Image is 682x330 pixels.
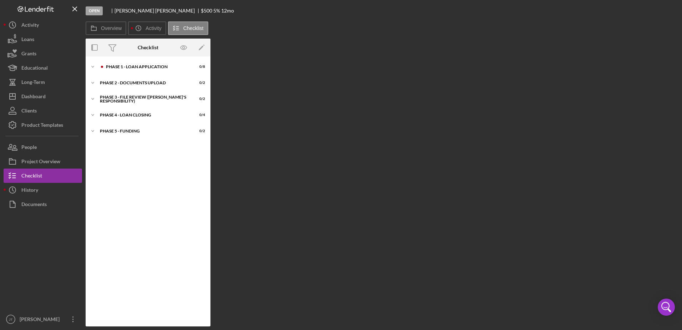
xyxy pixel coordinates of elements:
[9,317,13,321] text: JT
[21,118,63,134] div: Product Templates
[21,169,42,185] div: Checklist
[21,61,48,77] div: Educational
[4,61,82,75] button: Educational
[192,113,205,117] div: 0 / 4
[201,7,212,14] span: $500
[138,45,158,50] div: Checklist
[21,89,46,105] div: Dashboard
[21,104,37,120] div: Clients
[221,8,234,14] div: 12 mo
[183,25,204,31] label: Checklist
[4,140,82,154] button: People
[658,299,675,316] div: Open Intercom Messenger
[21,154,60,170] div: Project Overview
[192,65,205,69] div: 0 / 8
[86,21,126,35] button: Overview
[18,312,64,328] div: [PERSON_NAME]
[4,46,82,61] button: Grants
[106,65,187,69] div: Phase 1 - Loan Application
[21,140,37,156] div: People
[4,104,82,118] button: Clients
[21,46,36,62] div: Grants
[21,18,39,34] div: Activity
[21,32,34,48] div: Loans
[4,18,82,32] button: Activity
[100,113,187,117] div: PHASE 4 - LOAN CLOSING
[128,21,166,35] button: Activity
[4,154,82,169] button: Project Overview
[4,197,82,211] button: Documents
[192,97,205,101] div: 0 / 2
[4,75,82,89] button: Long-Term
[213,8,220,14] div: 5 %
[168,21,208,35] button: Checklist
[4,169,82,183] button: Checklist
[192,129,205,133] div: 0 / 2
[21,197,47,213] div: Documents
[192,81,205,85] div: 0 / 2
[100,129,187,133] div: Phase 5 - Funding
[114,8,201,14] div: [PERSON_NAME] [PERSON_NAME]
[101,25,122,31] label: Overview
[4,312,82,326] button: JT[PERSON_NAME]
[100,95,187,103] div: PHASE 3 - FILE REVIEW ([PERSON_NAME]'s Responsibility)
[146,25,161,31] label: Activity
[100,81,187,85] div: Phase 2 - DOCUMENTS UPLOAD
[86,6,103,15] div: Open
[4,183,82,197] button: History
[21,183,38,199] div: History
[4,89,82,104] button: Dashboard
[4,118,82,132] button: Product Templates
[4,32,82,46] button: Loans
[21,75,45,91] div: Long-Term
